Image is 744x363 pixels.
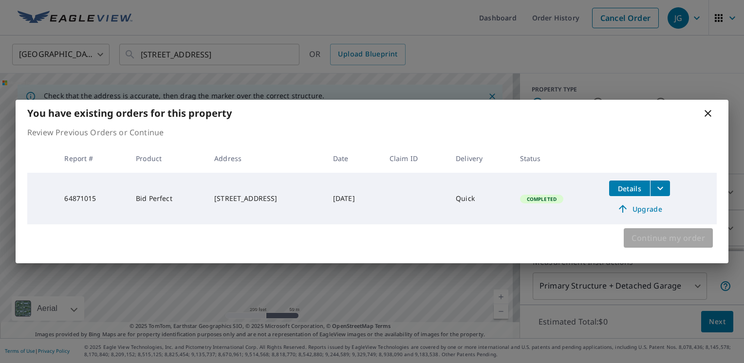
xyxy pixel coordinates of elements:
[512,144,601,173] th: Status
[325,144,382,173] th: Date
[448,173,512,224] td: Quick
[128,173,206,224] td: Bid Perfect
[609,201,670,217] a: Upgrade
[128,144,206,173] th: Product
[448,144,512,173] th: Delivery
[632,231,705,245] span: Continue my order
[615,184,644,193] span: Details
[214,194,317,203] div: [STREET_ADDRESS]
[27,107,232,120] b: You have existing orders for this property
[206,144,325,173] th: Address
[56,173,128,224] td: 64871015
[624,228,713,248] button: Continue my order
[521,196,562,202] span: Completed
[615,203,664,215] span: Upgrade
[650,181,670,196] button: filesDropdownBtn-64871015
[609,181,650,196] button: detailsBtn-64871015
[325,173,382,224] td: [DATE]
[382,144,448,173] th: Claim ID
[56,144,128,173] th: Report #
[27,127,717,138] p: Review Previous Orders or Continue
